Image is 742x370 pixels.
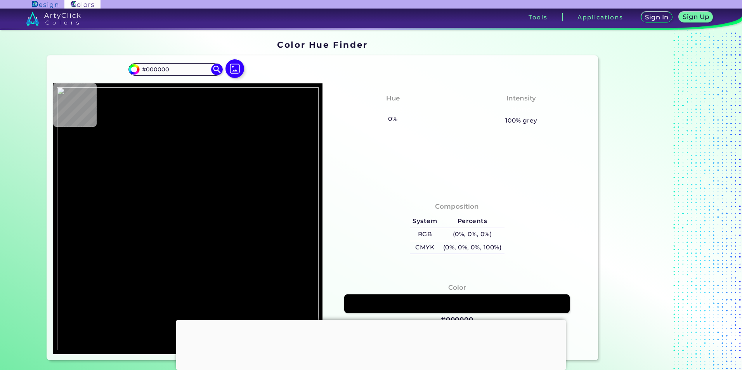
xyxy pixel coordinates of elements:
[440,241,504,254] h5: (0%, 0%, 0%, 100%)
[645,14,668,20] h5: Sign In
[440,215,504,228] h5: Percents
[277,39,368,50] h1: Color Hue Finder
[225,59,244,78] img: icon picture
[505,116,537,126] h5: 100% grey
[410,228,440,241] h5: RGB
[641,12,673,22] a: Sign In
[577,14,623,20] h3: Applications
[139,64,212,74] input: type color..
[679,12,713,22] a: Sign Up
[435,201,479,212] h4: Composition
[508,105,534,114] h3: None
[683,14,709,20] h5: Sign Up
[385,114,400,124] h5: 0%
[386,93,400,104] h4: Hue
[410,241,440,254] h5: CMYK
[410,215,440,228] h5: System
[529,14,548,20] h3: Tools
[448,282,466,293] h4: Color
[32,1,58,8] img: ArtyClick Design logo
[57,87,319,350] img: 9ef8651f-4902-4264-a931-3c78ed143b18
[601,37,698,363] iframe: Advertisement
[506,93,536,104] h4: Intensity
[441,315,473,325] h3: #000000
[440,228,504,241] h5: (0%, 0%, 0%)
[211,64,223,75] img: icon search
[176,320,566,368] iframe: Advertisement
[26,12,81,26] img: logo_artyclick_colors_white.svg
[380,105,406,114] h3: None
